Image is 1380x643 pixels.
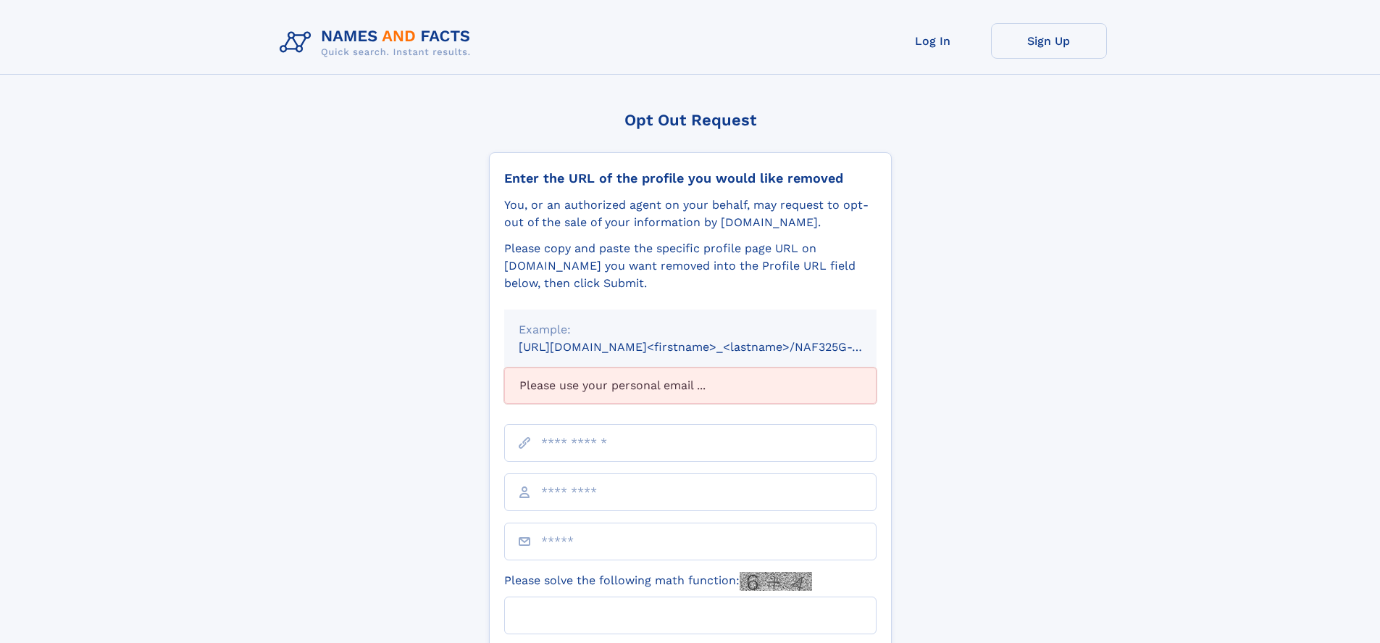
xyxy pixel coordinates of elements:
div: You, or an authorized agent on your behalf, may request to opt-out of the sale of your informatio... [504,196,877,231]
div: Please copy and paste the specific profile page URL on [DOMAIN_NAME] you want removed into the Pr... [504,240,877,292]
label: Please solve the following math function: [504,572,812,591]
a: Log In [875,23,991,59]
div: Opt Out Request [489,111,892,129]
div: Enter the URL of the profile you would like removed [504,170,877,186]
small: [URL][DOMAIN_NAME]<firstname>_<lastname>/NAF325G-xxxxxxxx [519,340,904,354]
img: Logo Names and Facts [274,23,482,62]
a: Sign Up [991,23,1107,59]
div: Example: [519,321,862,339]
div: Please use your personal email ... [504,368,877,404]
